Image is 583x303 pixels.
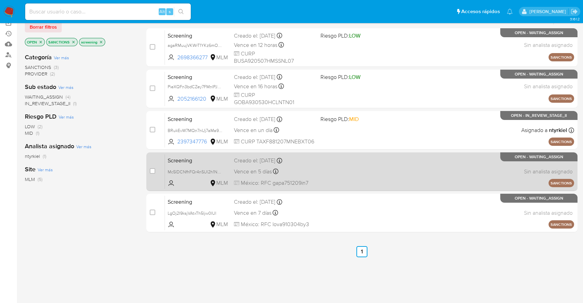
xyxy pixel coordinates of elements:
[25,7,191,16] input: Buscar usuario o caso...
[174,7,188,17] button: search-icon
[571,8,578,15] a: Salir
[169,8,171,15] span: s
[529,8,568,15] p: marianela.tarsia@mercadolibre.com
[159,8,165,15] span: Alt
[507,9,513,14] a: Notificaciones
[461,8,500,15] span: Accesos rápidos
[570,16,580,22] span: 3.161.2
